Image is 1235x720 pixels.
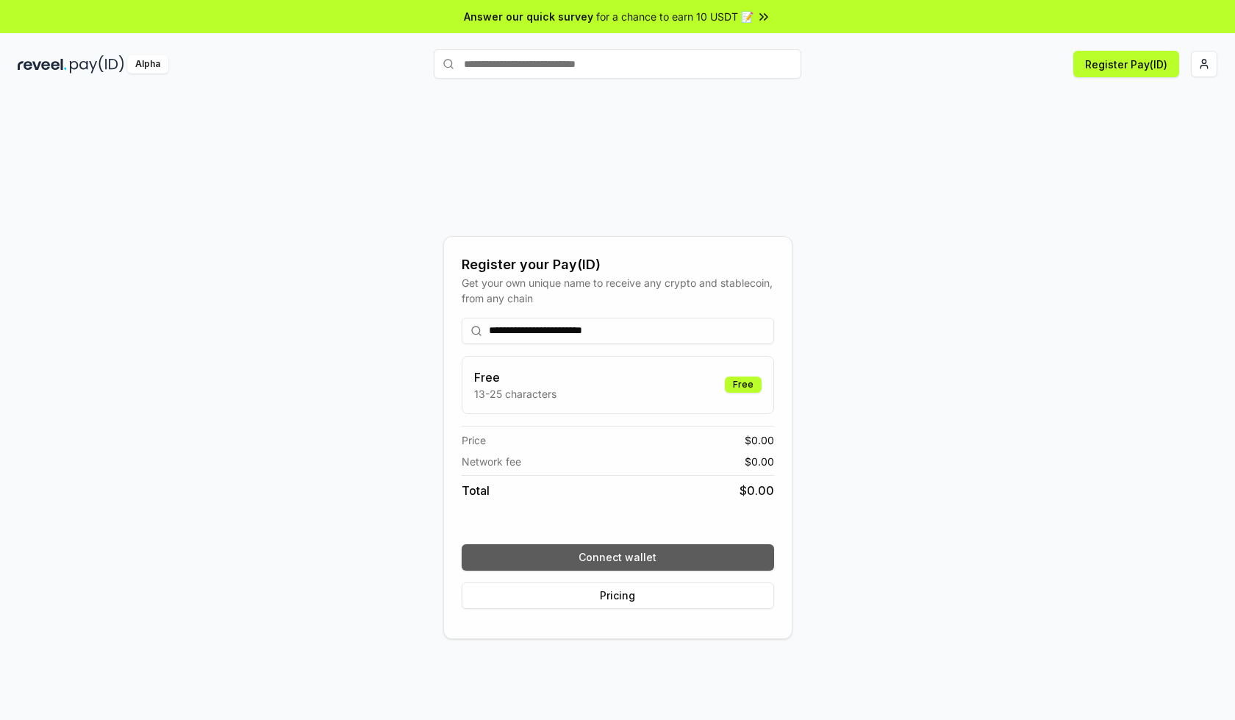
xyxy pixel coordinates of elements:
span: Total [462,482,490,499]
div: Free [725,377,762,393]
button: Connect wallet [462,544,774,571]
span: Answer our quick survey [464,9,593,24]
div: Alpha [127,55,168,74]
span: Network fee [462,454,521,469]
span: $ 0.00 [740,482,774,499]
span: for a chance to earn 10 USDT 📝 [596,9,753,24]
p: 13-25 characters [474,386,556,402]
div: Register your Pay(ID) [462,254,774,275]
button: Pricing [462,582,774,609]
h3: Free [474,368,556,386]
span: $ 0.00 [745,454,774,469]
div: Get your own unique name to receive any crypto and stablecoin, from any chain [462,275,774,306]
img: reveel_dark [18,55,67,74]
span: Price [462,432,486,448]
span: $ 0.00 [745,432,774,448]
img: pay_id [70,55,124,74]
button: Register Pay(ID) [1073,51,1179,77]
